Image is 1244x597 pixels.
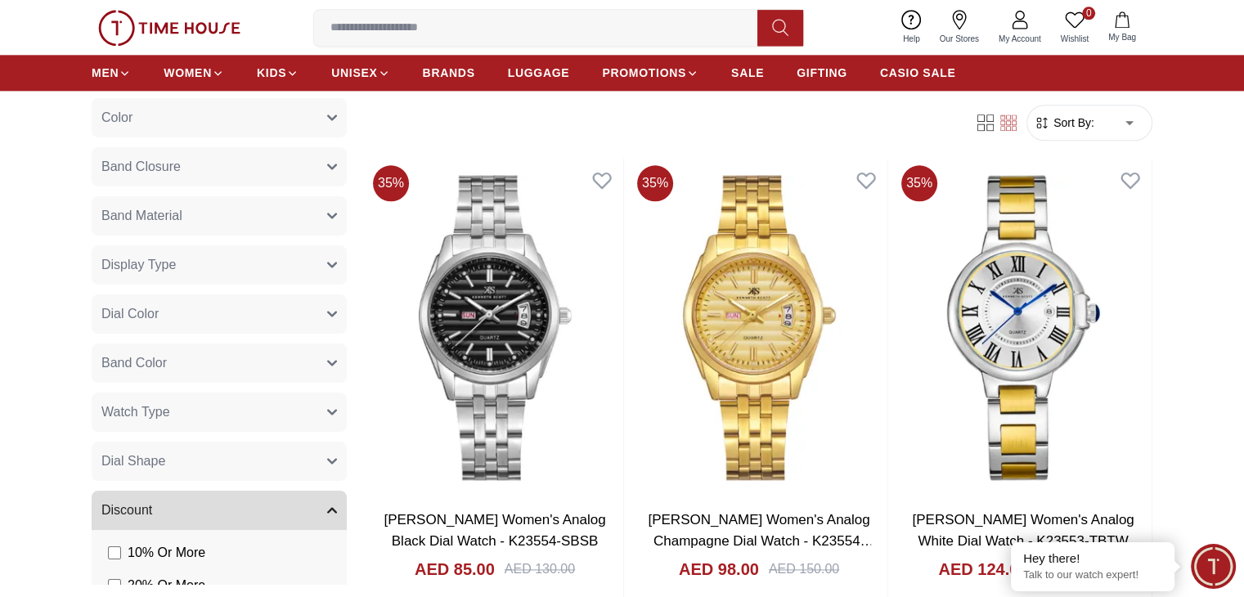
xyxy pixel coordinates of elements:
[1082,7,1095,20] span: 0
[769,559,839,579] div: AED 150.00
[101,108,132,128] span: Color
[366,159,623,496] img: Kenneth Scott Women's Analog Black Dial Watch - K23554-SBSB
[101,255,176,275] span: Display Type
[933,33,986,45] span: Our Stores
[912,512,1134,549] a: [PERSON_NAME] Women's Analog White Dial Watch - K23553-TBTW
[92,294,347,334] button: Dial Color
[101,353,167,373] span: Band Color
[901,165,937,201] span: 35 %
[423,65,475,81] span: BRANDS
[101,451,165,471] span: Dial Shape
[92,196,347,236] button: Band Material
[101,402,170,422] span: Watch Type
[880,65,956,81] span: CASIO SALE
[508,65,570,81] span: LUGGAGE
[384,512,605,549] a: [PERSON_NAME] Women's Analog Black Dial Watch - K23554-SBSB
[731,58,764,88] a: SALE
[1034,114,1094,131] button: Sort By:
[880,58,956,88] a: CASIO SALE
[92,58,131,88] a: MEN
[257,65,286,81] span: KIDS
[415,558,495,581] h4: AED 85.00
[101,500,152,520] span: Discount
[679,558,759,581] h4: AED 98.00
[602,65,686,81] span: PROMOTIONS
[505,559,575,579] div: AED 130.00
[92,147,347,186] button: Band Closure
[98,10,240,46] img: ...
[648,512,873,569] a: [PERSON_NAME] Women's Analog Champagne Dial Watch - K23554-GBGC
[101,157,181,177] span: Band Closure
[92,442,347,481] button: Dial Shape
[1191,544,1236,589] div: Chat Widget
[92,65,119,81] span: MEN
[423,58,475,88] a: BRANDS
[1050,114,1094,131] span: Sort By:
[938,558,1027,581] h4: AED 124.00
[1023,568,1162,582] p: Talk to our watch expert!
[257,58,299,88] a: KIDS
[637,165,673,201] span: 35 %
[896,33,927,45] span: Help
[92,245,347,285] button: Display Type
[128,543,205,563] span: 10 % Or More
[1051,7,1098,48] a: 0Wishlist
[331,58,389,88] a: UNISEX
[797,65,847,81] span: GIFTING
[92,98,347,137] button: Color
[92,491,347,530] button: Discount
[1102,31,1143,43] span: My Bag
[602,58,698,88] a: PROMOTIONS
[92,343,347,383] button: Band Color
[1054,33,1095,45] span: Wishlist
[731,65,764,81] span: SALE
[92,393,347,432] button: Watch Type
[108,579,121,592] input: 20% Or More
[101,304,159,324] span: Dial Color
[331,65,377,81] span: UNISEX
[797,58,847,88] a: GIFTING
[108,546,121,559] input: 10% Or More
[992,33,1048,45] span: My Account
[128,576,205,595] span: 20 % Or More
[164,58,224,88] a: WOMEN
[930,7,989,48] a: Our Stores
[164,65,212,81] span: WOMEN
[1098,8,1146,47] button: My Bag
[895,159,1152,496] img: Kenneth Scott Women's Analog White Dial Watch - K23553-TBTW
[101,206,182,226] span: Band Material
[631,159,887,496] img: Kenneth Scott Women's Analog Champagne Dial Watch - K23554-GBGC
[893,7,930,48] a: Help
[373,165,409,201] span: 35 %
[1023,550,1162,567] div: Hey there!
[508,58,570,88] a: LUGGAGE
